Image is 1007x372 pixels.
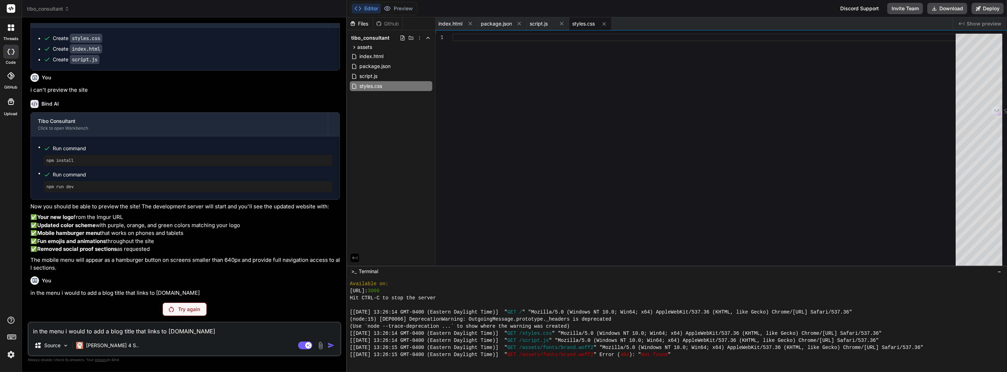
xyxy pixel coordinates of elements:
[549,337,879,344] span: " "Mozilla/5.0 (Windows NT 10.0; Win64; x64) AppleWebKit/537.36 (KHTML, like Gecko) Chrome/[URL] ...
[350,337,507,344] span: [[DATE] 13:26:14 GMT-0400 (Eastern Daylight Time)] "
[53,35,102,42] div: Create
[37,214,74,220] strong: Your new logo
[593,344,923,351] span: " "Mozilla/5.0 (Windows NT 10.0; Win64; x64) AppleWebKit/537.36 (KHTML, like Gecko) Chrome/[URL] ...
[5,349,17,361] img: settings
[927,3,967,14] button: Download
[368,287,380,294] span: 3000
[30,289,340,297] p: in the menu i would to add a blog title that links to [DOMAIN_NAME]
[887,3,923,14] button: Invite Team
[350,351,507,358] span: [[DATE] 13:26:15 GMT-0400 (Eastern Daylight Time)] "
[359,268,378,275] span: Terminal
[350,330,507,337] span: [[DATE] 13:26:14 GMT-0400 (Eastern Daylight Time)] "
[668,351,671,358] span: "
[351,268,357,275] span: >_
[38,125,321,131] div: Click to open Workbench
[4,111,18,117] label: Upload
[836,3,883,14] div: Discord Support
[41,100,59,107] h6: Bind AI
[178,306,200,313] p: Try again
[359,52,384,61] span: index.html
[552,330,882,337] span: " "Mozilla/5.0 (Windows NT 10.0; Win64; x64) AppleWebKit/537.36 (KHTML, like Gecko) Chrome/[URL] ...
[317,342,325,350] img: attachment
[507,337,516,344] span: GET
[3,36,18,42] label: threads
[350,323,570,330] span: (Use `node --trace-deprecation ...` to show where the warning was created)
[972,3,1004,14] button: Deploy
[46,184,330,190] pre: npm run dev
[641,351,668,358] span: Not found
[997,268,1001,275] span: −
[530,20,548,27] span: script.js
[351,34,389,41] span: tibo_consultant
[350,280,388,287] span: Available on:
[37,238,106,244] strong: Fun emojis and animations
[44,342,61,349] p: Source
[53,56,99,63] div: Create
[507,344,516,351] span: GET
[6,60,16,66] label: code
[436,34,443,41] div: 1
[519,337,549,344] span: /script.js
[70,44,102,53] code: index.html
[70,34,102,43] code: styles.css
[350,344,507,351] span: [[DATE] 13:26:15 GMT-0400 (Eastern Daylight Time)] "
[373,20,402,27] div: Github
[438,20,462,27] span: index.html
[53,145,332,152] span: Run command
[347,20,373,27] div: Files
[522,309,852,316] span: " "Mozilla/5.0 (Windows NT 10.0; Win64; x64) AppleWebKit/537.36 (KHTML, like Gecko) Chrome/[URL] ...
[53,171,332,178] span: Run command
[352,4,381,13] button: Editor
[169,306,174,312] img: Retry
[359,72,378,80] span: script.js
[359,62,391,71] span: package.json
[481,20,512,27] span: package.json
[359,82,383,90] span: styles.css
[967,20,1001,27] span: Show preview
[28,356,341,363] p: Always double-check its answers. Your in Bind
[4,84,17,90] label: GitHub
[37,246,117,252] strong: Removed social proof sections
[350,309,507,316] span: [[DATE] 13:26:14 GMT-0400 (Eastern Daylight Time)] "
[593,351,620,358] span: " Error (
[507,309,516,316] span: GET
[30,86,340,94] p: i can't preview the site
[53,45,102,52] div: Create
[507,330,516,337] span: GET
[63,343,69,349] img: Pick Models
[30,213,340,253] p: ✅ from the Imgur URL ✅ with purple, orange, and green colors matching your logo ✅ that works on p...
[519,344,594,351] span: /assets/fonts/brand.woff2
[95,357,108,362] span: privacy
[328,342,335,349] img: icon
[31,113,328,136] button: Tibo ConsultantClick to open Workbench
[30,203,340,211] p: Now you should be able to preview the site! The development server will start and you'll see the ...
[350,316,611,323] span: (node:15) [DEP0066] DeprecationWarning: OutgoingMessage.prototype._headers is deprecated
[42,74,51,81] h6: You
[37,230,100,236] strong: Mobile hamburger menu
[70,55,99,64] code: script.js
[629,351,641,358] span: ): "
[27,5,69,12] span: tibo_consultant
[350,287,368,294] span: [URL]:
[357,44,372,51] span: assets
[86,342,139,349] p: [PERSON_NAME] 4 S..
[572,20,595,27] span: styles.css
[620,351,629,358] span: 404
[381,4,416,13] button: Preview
[519,309,522,316] span: /
[350,294,436,301] span: Hit CTRL-C to stop the server
[38,118,321,125] div: Tibo Consultant
[996,266,1003,277] button: −
[76,342,83,349] img: Claude 4 Sonnet
[519,351,594,358] span: /assets/fonts/brand.woff2
[46,158,330,163] pre: npm install
[519,330,552,337] span: /styles.css
[42,277,51,284] h6: You
[30,256,340,272] p: The mobile menu will appear as a hamburger button on screens smaller than 640px and provide full ...
[507,351,516,358] span: GET
[37,222,96,229] strong: Updated color scheme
